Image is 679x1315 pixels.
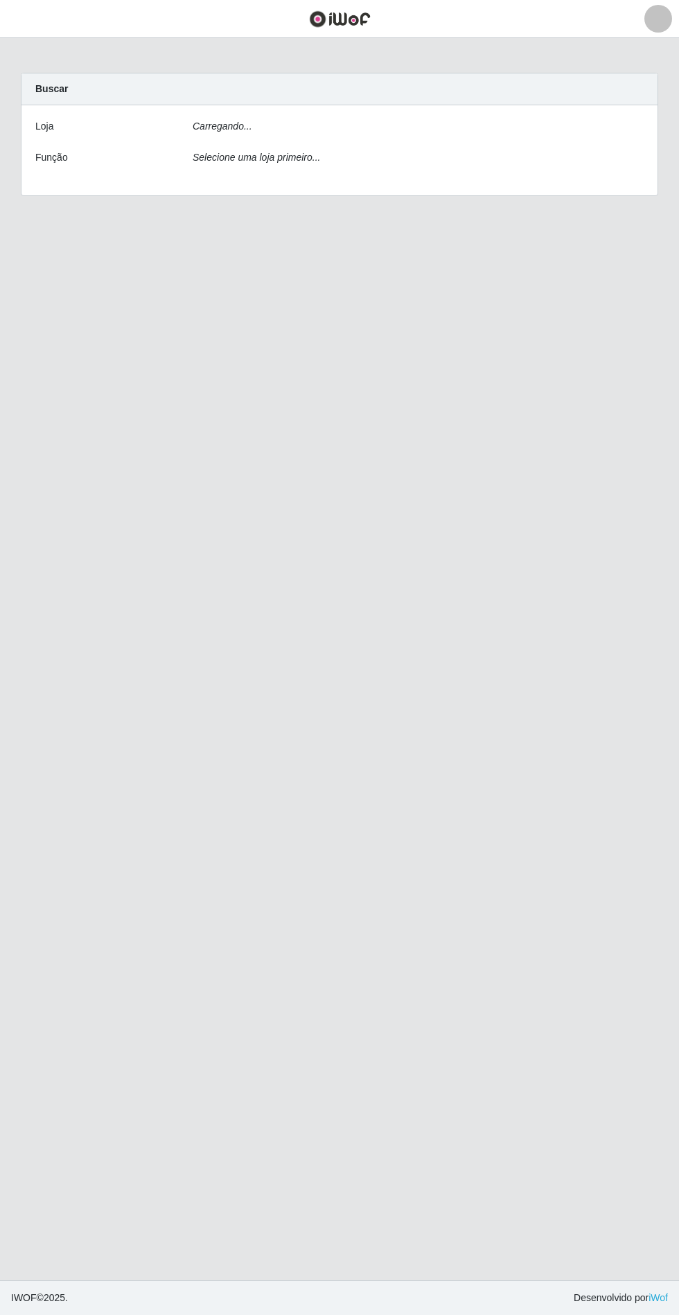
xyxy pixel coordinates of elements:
span: © 2025 . [11,1291,68,1305]
img: CoreUI Logo [309,10,371,28]
label: Função [35,150,68,165]
i: Carregando... [193,121,252,132]
strong: Buscar [35,83,68,94]
a: iWof [649,1292,668,1303]
label: Loja [35,119,53,134]
i: Selecione uma loja primeiro... [193,152,320,163]
span: IWOF [11,1292,37,1303]
span: Desenvolvido por [574,1291,668,1305]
